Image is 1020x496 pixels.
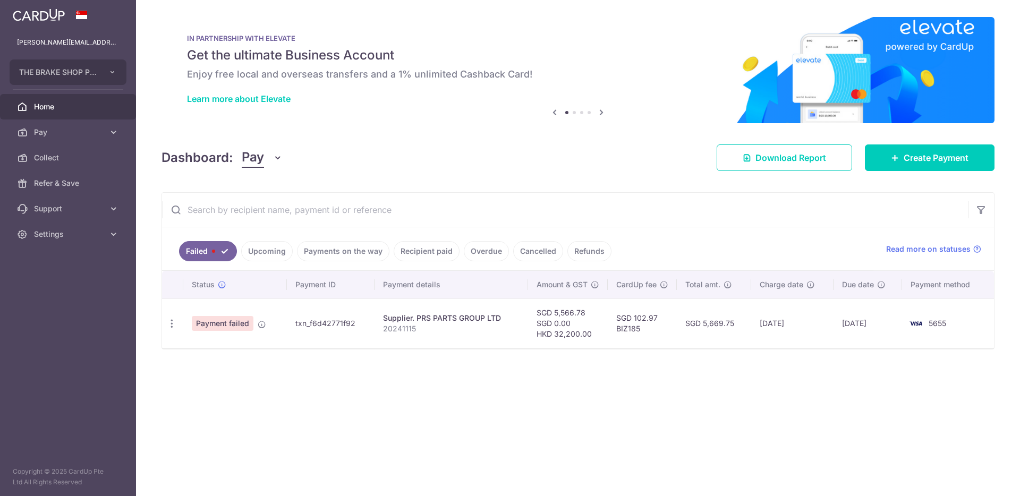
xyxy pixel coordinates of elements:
p: IN PARTNERSHIP WITH ELEVATE [187,34,969,42]
p: [PERSON_NAME][EMAIL_ADDRESS][PERSON_NAME][DOMAIN_NAME] [17,37,119,48]
button: THE BRAKE SHOP PTE. LTD. [10,59,126,85]
span: CardUp fee [616,279,657,290]
td: SGD 102.97 BIZ185 [608,298,677,348]
span: Due date [842,279,874,290]
span: Download Report [755,151,826,164]
th: Payment details [375,271,528,298]
a: Failed [179,241,237,261]
div: Supplier. PRS PARTS GROUP LTD [383,313,519,323]
a: Refunds [567,241,611,261]
span: Status [192,279,215,290]
span: THE BRAKE SHOP PTE. LTD. [19,67,98,78]
button: Pay [242,148,283,168]
h6: Enjoy free local and overseas transfers and a 1% unlimited Cashback Card! [187,68,969,81]
span: Settings [34,229,104,240]
a: Recipient paid [394,241,460,261]
th: Payment method [902,271,994,298]
span: Support [34,203,104,214]
span: Pay [34,127,104,138]
span: Total amt. [685,279,720,290]
img: Bank Card [905,317,926,330]
span: Payment failed [192,316,253,331]
a: Learn more about Elevate [187,93,291,104]
span: Create Payment [904,151,968,164]
span: Read more on statuses [886,244,971,254]
a: Overdue [464,241,509,261]
a: Cancelled [513,241,563,261]
img: Renovation banner [161,17,994,123]
img: CardUp [13,8,65,21]
span: Collect [34,152,104,163]
td: [DATE] [751,298,833,348]
td: SGD 5,669.75 [677,298,752,348]
span: Charge date [760,279,803,290]
span: Home [34,101,104,112]
span: Amount & GST [537,279,588,290]
span: Refer & Save [34,178,104,189]
th: Payment ID [287,271,375,298]
input: Search by recipient name, payment id or reference [162,193,968,227]
td: txn_f6d42771f92 [287,298,375,348]
td: SGD 5,566.78 SGD 0.00 HKD 32,200.00 [528,298,608,348]
a: Read more on statuses [886,244,981,254]
span: 5655 [929,319,946,328]
h4: Dashboard: [161,148,233,167]
a: Create Payment [865,144,994,171]
span: Pay [242,148,264,168]
h5: Get the ultimate Business Account [187,47,969,64]
a: Upcoming [241,241,293,261]
a: Payments on the way [297,241,389,261]
p: 20241115 [383,323,519,334]
td: [DATE] [834,298,902,348]
a: Download Report [717,144,852,171]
